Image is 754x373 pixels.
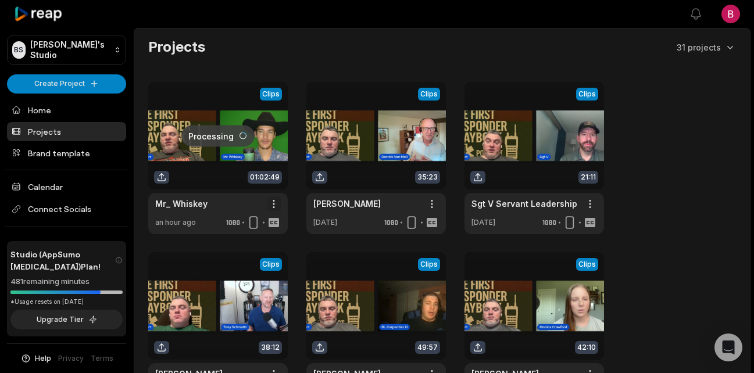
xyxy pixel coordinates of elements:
[10,248,115,272] span: Studio (AppSumo [MEDICAL_DATA]) Plan!
[30,40,109,60] p: [PERSON_NAME]'s Studio
[7,144,126,163] a: Brand template
[35,353,51,364] span: Help
[148,38,205,56] h2: Projects
[58,353,84,364] a: Privacy
[471,198,577,210] a: Sgt V Servant Leadership
[10,310,123,329] button: Upgrade Tier
[10,276,123,288] div: 481 remaining minutes
[155,198,208,210] a: Mr_ Whiskey
[7,177,126,196] a: Calendar
[7,199,126,220] span: Connect Socials
[20,353,51,364] button: Help
[677,41,736,53] button: 31 projects
[10,297,123,306] div: *Usage resets on [DATE]
[7,101,126,120] a: Home
[313,198,381,210] a: [PERSON_NAME]
[91,353,113,364] a: Terms
[12,41,26,59] div: BS
[714,333,742,361] div: Open Intercom Messenger
[7,74,126,94] button: Create Project
[7,122,126,141] a: Projects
